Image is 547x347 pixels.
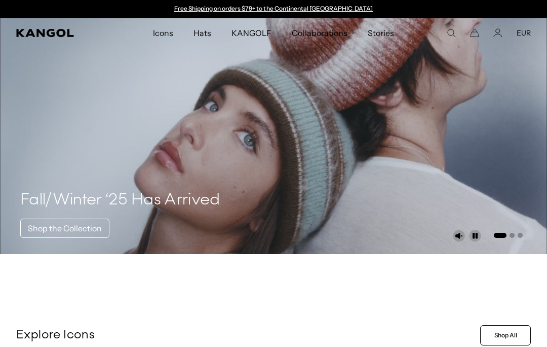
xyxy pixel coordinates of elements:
[292,18,347,48] span: Collaborations
[480,325,531,345] a: Shop All
[282,18,357,48] a: Collaborations
[447,28,456,38] summary: Search here
[169,5,378,13] div: Announcement
[493,231,523,239] ul: Select a slide to show
[174,5,373,12] a: Free Shipping on orders $79+ to the Continental [GEOGRAPHIC_DATA]
[16,29,101,37] a: Kangol
[143,18,183,48] a: Icons
[20,190,220,211] h4: Fall/Winter ‘25 Has Arrived
[231,18,271,48] span: KANGOLF
[20,219,109,238] a: Shop the Collection
[153,18,173,48] span: Icons
[183,18,221,48] a: Hats
[453,230,465,242] button: Unmute
[358,18,404,48] a: Stories
[169,5,378,13] div: 1 of 2
[518,233,523,238] button: Go to slide 3
[494,233,506,238] button: Go to slide 1
[510,233,515,238] button: Go to slide 2
[16,328,476,343] p: Explore Icons
[193,18,211,48] span: Hats
[493,28,502,38] a: Account
[470,28,479,38] button: Cart
[169,5,378,13] slideshow-component: Announcement bar
[221,18,282,48] a: KANGOLF
[469,230,481,242] button: Pause
[517,28,531,38] button: EUR
[368,18,394,48] span: Stories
